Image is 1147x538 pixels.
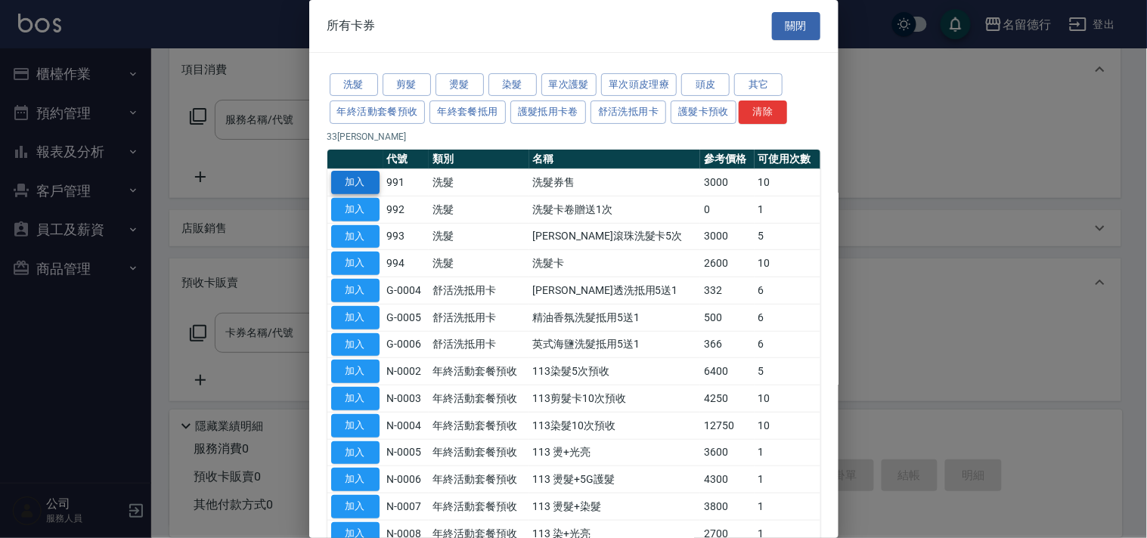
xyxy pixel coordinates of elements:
th: 代號 [383,150,429,169]
td: 6 [755,304,820,331]
td: 3800 [700,493,755,521]
td: 1 [755,196,820,223]
button: 加入 [331,441,380,465]
button: 加入 [331,171,380,194]
button: 加入 [331,387,380,410]
button: 加入 [331,252,380,275]
button: 護髮抵用卡卷 [510,100,586,124]
button: 加入 [331,225,380,249]
td: 舒活洗抵用卡 [429,331,529,358]
td: 洗髮 [429,223,529,250]
button: 頭皮 [681,73,730,97]
td: 洗髮 [429,196,529,223]
th: 參考價格 [700,150,755,169]
td: [PERSON_NAME]透洗抵用5送1 [529,277,700,305]
td: N-0002 [383,358,429,385]
td: 年終活動套餐預收 [429,358,529,385]
td: 年終活動套餐預收 [429,466,529,493]
button: 洗髮 [330,73,378,97]
td: 10 [755,385,820,413]
td: 10 [755,250,820,277]
td: 6 [755,277,820,305]
td: N-0003 [383,385,429,413]
button: 加入 [331,495,380,518]
td: 500 [700,304,755,331]
td: 113 燙髮+5G護髮 [529,466,700,493]
td: 1 [755,466,820,493]
td: 年終活動套餐預收 [429,493,529,521]
td: N-0005 [383,439,429,466]
td: 3000 [700,223,755,250]
td: 993 [383,223,429,250]
td: 年終活動套餐預收 [429,439,529,466]
button: 染髮 [488,73,537,97]
td: [PERSON_NAME]滾珠洗髮卡5次 [529,223,700,250]
button: 清除 [739,100,787,124]
td: 994 [383,250,429,277]
span: 所有卡券 [327,18,376,33]
td: 英式海鹽洗髮抵用5送1 [529,331,700,358]
button: 加入 [331,360,380,383]
td: 洗髮 [429,250,529,277]
td: 5 [755,223,820,250]
button: 關閉 [772,12,820,40]
td: 113剪髮卡10次預收 [529,385,700,413]
td: N-0006 [383,466,429,493]
button: 加入 [331,279,380,302]
button: 年終套餐抵用 [429,100,505,124]
button: 加入 [331,333,380,357]
td: 113染髮10次預收 [529,412,700,439]
td: 年終活動套餐預收 [429,412,529,439]
button: 加入 [331,414,380,438]
button: 舒活洗抵用卡 [591,100,666,124]
th: 類別 [429,150,529,169]
button: 年終活動套餐預收 [330,100,426,124]
td: G-0006 [383,331,429,358]
td: 舒活洗抵用卡 [429,304,529,331]
td: 366 [700,331,755,358]
td: 113 燙髮+染髮 [529,493,700,521]
td: 12750 [700,412,755,439]
td: G-0004 [383,277,429,305]
button: 其它 [734,73,783,97]
button: 護髮卡預收 [671,100,736,124]
button: 加入 [331,468,380,491]
td: 6 [755,331,820,358]
td: 992 [383,196,429,223]
td: 舒活洗抵用卡 [429,277,529,305]
button: 加入 [331,306,380,329]
td: 洗髮 [429,169,529,196]
td: 4250 [700,385,755,413]
td: 6400 [700,358,755,385]
td: 113 燙+光亮 [529,439,700,466]
td: 0 [700,196,755,223]
td: 洗髮卡 [529,250,700,277]
td: 10 [755,169,820,196]
td: 年終活動套餐預收 [429,385,529,413]
p: 33 [PERSON_NAME] [327,130,820,144]
th: 名稱 [529,150,700,169]
td: 332 [700,277,755,305]
td: 洗髮券售 [529,169,700,196]
td: N-0004 [383,412,429,439]
td: 991 [383,169,429,196]
td: 2600 [700,250,755,277]
button: 燙髮 [436,73,484,97]
td: 5 [755,358,820,385]
button: 單次護髮 [541,73,597,97]
button: 單次頭皮理療 [601,73,677,97]
td: 113染髮5次預收 [529,358,700,385]
td: 洗髮卡卷贈送1次 [529,196,700,223]
td: N-0007 [383,493,429,521]
td: 精油香氛洗髮抵用5送1 [529,304,700,331]
td: 10 [755,412,820,439]
button: 加入 [331,198,380,221]
button: 剪髮 [383,73,431,97]
td: 3600 [700,439,755,466]
td: 1 [755,439,820,466]
td: 3000 [700,169,755,196]
td: G-0005 [383,304,429,331]
td: 1 [755,493,820,521]
td: 4300 [700,466,755,493]
th: 可使用次數 [755,150,820,169]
